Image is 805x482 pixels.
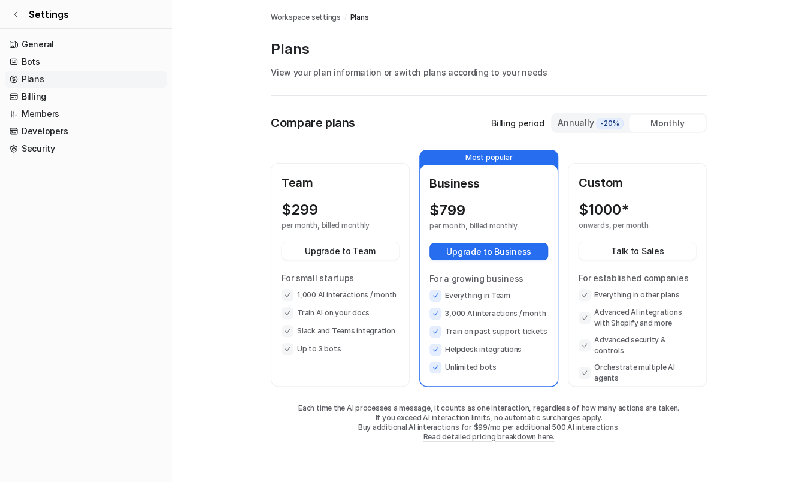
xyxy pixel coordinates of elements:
p: onwards, per month [579,221,674,230]
p: For small startups [282,272,399,284]
div: Annually [557,116,624,129]
p: Each time the AI processes a message, it counts as one interaction, regardless of how many action... [271,403,707,413]
p: View your plan information or switch plans according to your needs [271,66,707,79]
a: Members [5,106,167,122]
p: Custom [579,174,696,192]
p: Team [282,174,399,192]
p: per month, billed monthly [429,221,526,231]
li: Train on past support tickets [429,326,548,338]
p: Billing period [491,117,544,129]
a: Developers [5,123,167,140]
li: Everything in other plans [579,289,696,301]
li: Up to 3 bots [282,343,399,355]
span: -20% [596,118,624,129]
li: Slack and Teams integration [282,325,399,337]
button: Upgrade to Team [282,242,399,260]
div: Monthly [629,115,706,132]
p: For a growing business [429,272,548,285]
li: Orchestrate multiple AI agents [579,362,696,384]
a: Bots [5,53,167,70]
li: Train AI on your docs [282,307,399,319]
li: 1,000 AI interactions / month [282,289,399,301]
li: Everything in Team [429,290,548,302]
p: Compare plans [271,114,355,132]
p: Plans [271,40,707,59]
li: Helpdesk integrations [429,344,548,356]
p: If you exceed AI interaction limits, no automatic surcharges apply. [271,413,707,423]
button: Upgrade to Business [429,243,548,260]
a: General [5,36,167,53]
p: $ 1000* [579,201,629,218]
a: Plans [5,71,167,88]
a: Read detailed pricing breakdown here. [423,432,554,441]
p: $ 299 [282,201,318,218]
li: Advanced AI integrations with Shopify and more [579,307,696,329]
a: Workspace settings [271,12,341,23]
a: Plans [350,12,368,23]
p: Most popular [420,150,558,165]
p: Business [429,174,548,192]
li: Advanced security & controls [579,335,696,356]
a: Security [5,140,167,157]
button: Talk to Sales [579,242,696,260]
a: Billing [5,88,167,105]
p: per month, billed monthly [282,221,377,230]
li: 3,000 AI interactions / month [429,308,548,320]
p: For established companies [579,272,696,284]
p: Buy additional AI interactions for $99/mo per additional 500 AI interactions. [271,423,707,432]
span: / [344,12,347,23]
li: Unlimited bots [429,361,548,373]
p: $ 799 [429,202,465,219]
span: Settings [29,7,69,22]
